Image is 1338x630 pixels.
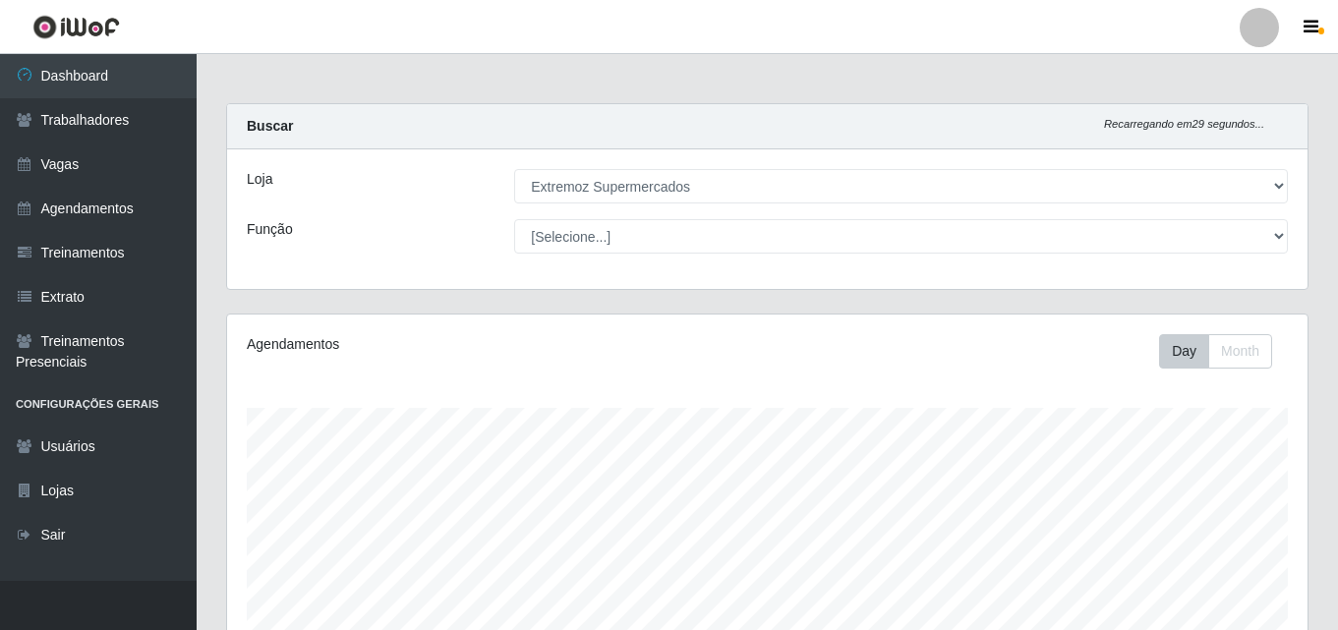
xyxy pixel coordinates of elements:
[1159,334,1288,369] div: Toolbar with button groups
[32,15,120,39] img: CoreUI Logo
[1159,334,1209,369] button: Day
[247,118,293,134] strong: Buscar
[247,334,664,355] div: Agendamentos
[247,169,272,190] label: Loja
[1159,334,1272,369] div: First group
[1208,334,1272,369] button: Month
[247,219,293,240] label: Função
[1104,118,1264,130] i: Recarregando em 29 segundos...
